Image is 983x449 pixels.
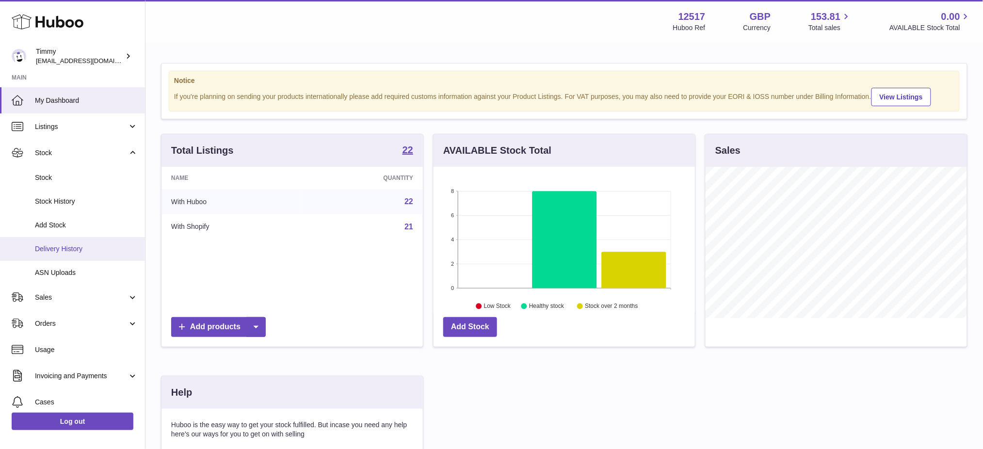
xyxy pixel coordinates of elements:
span: Stock History [35,197,138,206]
span: Usage [35,345,138,354]
h3: Help [171,386,192,399]
a: Add products [171,317,266,337]
span: 0.00 [941,10,960,23]
strong: 22 [403,145,413,155]
text: 2 [451,261,454,267]
span: Delivery History [35,244,138,254]
a: 153.81 Total sales [808,10,852,32]
span: Stock [35,148,128,158]
span: Stock [35,173,138,182]
div: Currency [743,23,771,32]
a: Add Stock [443,317,497,337]
h3: Total Listings [171,144,234,157]
span: 153.81 [811,10,840,23]
span: AVAILABLE Stock Total [889,23,971,32]
span: ASN Uploads [35,268,138,277]
p: Huboo is the easy way to get your stock fulfilled. But incase you need any help here's our ways f... [171,420,413,439]
text: 6 [451,212,454,218]
a: 0.00 AVAILABLE Stock Total [889,10,971,32]
div: If you're planning on sending your products internationally please add required customs informati... [174,86,954,106]
strong: 12517 [678,10,706,23]
span: Sales [35,293,128,302]
h3: AVAILABLE Stock Total [443,144,551,157]
h3: Sales [715,144,741,157]
a: View Listings [871,88,931,106]
span: Listings [35,122,128,131]
span: Total sales [808,23,852,32]
span: My Dashboard [35,96,138,105]
span: Add Stock [35,221,138,230]
text: 4 [451,237,454,242]
a: 21 [404,223,413,231]
text: Low Stock [484,303,511,310]
span: Orders [35,319,128,328]
text: Stock over 2 months [585,303,638,310]
div: Huboo Ref [673,23,706,32]
strong: Notice [174,76,954,85]
a: 22 [404,197,413,206]
a: Log out [12,413,133,430]
a: 22 [403,145,413,157]
th: Name [161,167,303,189]
text: 8 [451,188,454,194]
th: Quantity [303,167,423,189]
text: 0 [451,285,454,291]
div: Timmy [36,47,123,65]
span: Invoicing and Payments [35,371,128,381]
span: Cases [35,398,138,407]
td: With Huboo [161,189,303,214]
span: [EMAIL_ADDRESS][DOMAIN_NAME] [36,57,143,64]
td: With Shopify [161,214,303,240]
strong: GBP [750,10,771,23]
text: Healthy stock [529,303,564,310]
img: internalAdmin-12517@internal.huboo.com [12,49,26,64]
